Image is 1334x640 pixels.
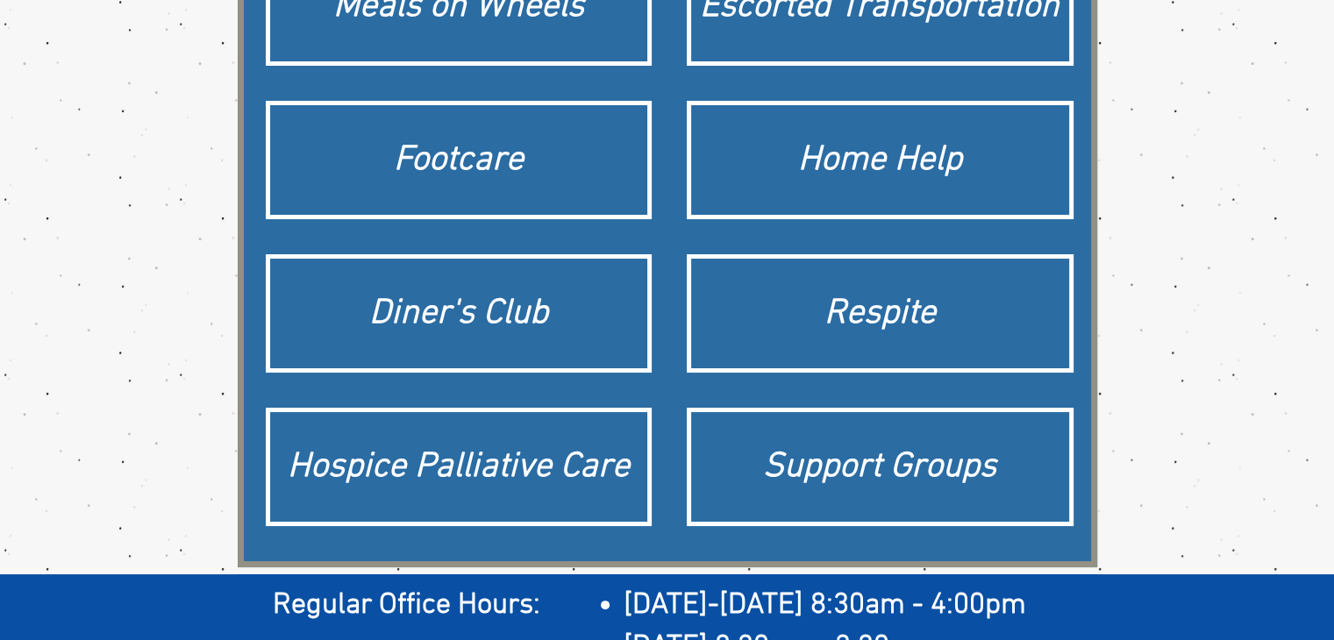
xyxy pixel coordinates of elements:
[700,443,1060,492] div: Support Groups
[687,254,1074,373] a: Respite
[266,254,653,373] a: Diner's Club
[687,101,1074,219] a: Home Help
[279,136,639,185] div: Footcare
[266,101,653,219] a: Footcare
[700,136,1060,185] div: Home Help
[687,408,1074,526] a: Support Groups
[624,587,1026,623] span: [DATE]-[DATE] 8:30am - 4:00pm
[279,443,639,492] div: Hospice Palliative Care
[273,585,1075,627] h2: ​
[273,587,540,623] span: Regular Office Hours:
[700,289,1060,338] div: Respite
[279,289,639,338] div: Diner's Club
